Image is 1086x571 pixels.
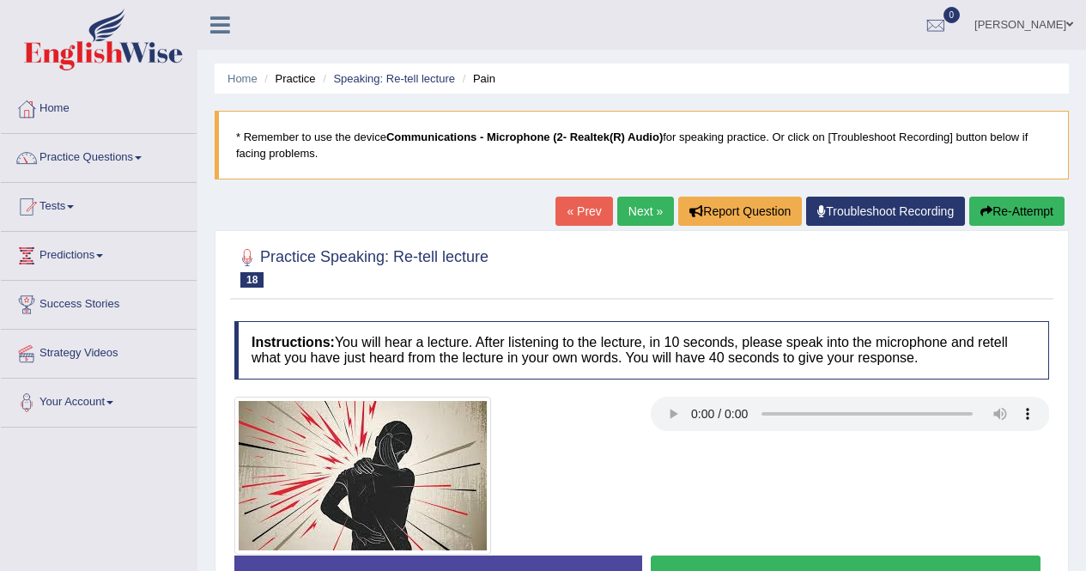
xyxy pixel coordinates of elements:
[1,330,197,373] a: Strategy Videos
[458,70,495,87] li: Pain
[555,197,612,226] a: « Prev
[240,272,264,288] span: 18
[678,197,802,226] button: Report Question
[260,70,315,87] li: Practice
[943,7,961,23] span: 0
[1,85,197,128] a: Home
[386,131,663,143] b: Communications - Microphone (2- Realtek(R) Audio)
[215,111,1069,179] blockquote: * Remember to use the device for speaking practice. Or click on [Troubleshoot Recording] button b...
[1,379,197,422] a: Your Account
[234,321,1049,379] h4: You will hear a lecture. After listening to the lecture, in 10 seconds, please speak into the mic...
[1,232,197,275] a: Predictions
[228,72,258,85] a: Home
[1,134,197,177] a: Practice Questions
[969,197,1065,226] button: Re-Attempt
[252,335,335,349] b: Instructions:
[806,197,965,226] a: Troubleshoot Recording
[617,197,674,226] a: Next »
[333,72,455,85] a: Speaking: Re-tell lecture
[1,281,197,324] a: Success Stories
[1,183,197,226] a: Tests
[234,245,488,288] h2: Practice Speaking: Re-tell lecture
